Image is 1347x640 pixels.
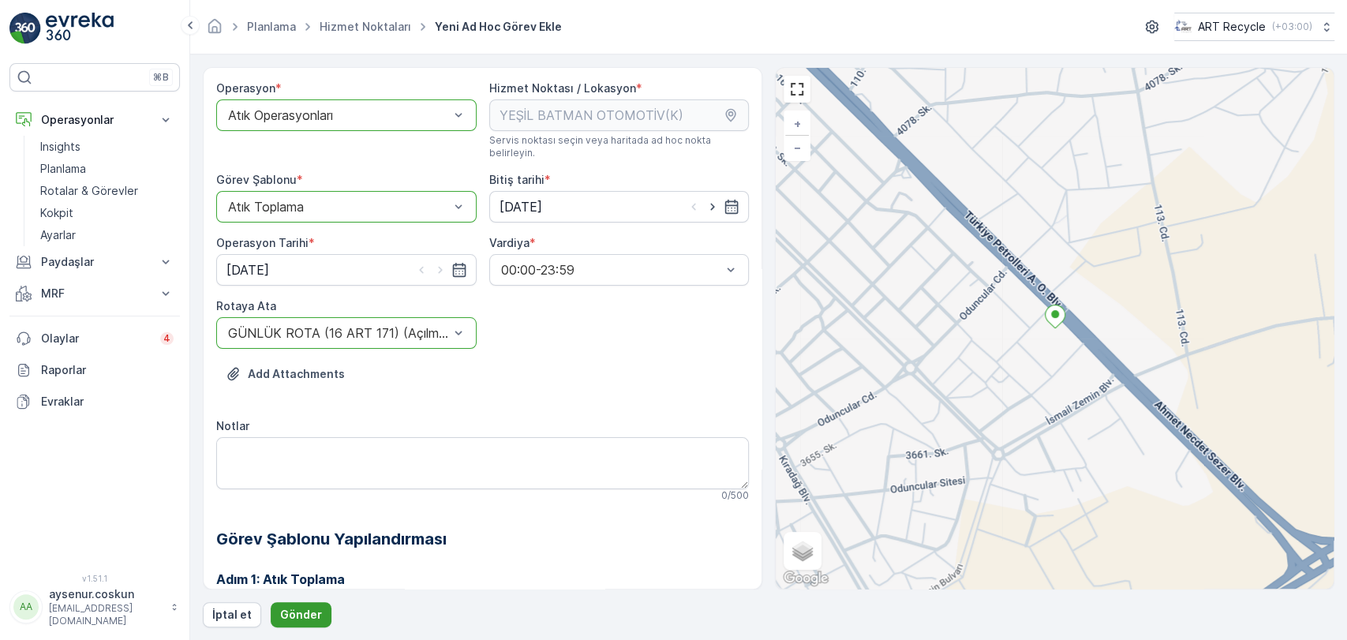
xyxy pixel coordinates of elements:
[1198,19,1266,35] p: ART Recycle
[34,180,180,202] a: Rotalar & Görevler
[34,202,180,224] a: Kokpit
[46,13,114,44] img: logo_light-DOdMpM7g.png
[49,602,163,627] p: [EMAIL_ADDRESS][DOMAIN_NAME]
[34,136,180,158] a: Insights
[9,354,180,386] a: Raporlar
[40,139,80,155] p: Insights
[489,81,636,95] label: Hizmet Noktası / Lokasyon
[785,136,809,159] a: Uzaklaştır
[780,568,832,589] img: Google
[9,386,180,417] a: Evraklar
[40,227,76,243] p: Ayarlar
[216,81,275,95] label: Operasyon
[785,77,809,101] a: View Fullscreen
[216,570,749,589] h3: Adım 1: Atık Toplama
[203,602,261,627] button: İptal et
[248,366,345,382] p: Add Attachments
[785,112,809,136] a: Yakınlaştır
[216,173,297,186] label: Görev Şablonu
[489,99,750,131] input: YEŞİL BATMAN OTOMOTİV(K)
[489,173,544,186] label: Bitiş tarihi
[216,254,477,286] input: dd/mm/yyyy
[247,20,296,33] a: Planlama
[9,586,180,627] button: AAaysenur.coskun[EMAIL_ADDRESS][DOMAIN_NAME]
[41,394,174,410] p: Evraklar
[41,362,174,378] p: Raporlar
[9,104,180,136] button: Operasyonlar
[721,489,749,502] p: 0 / 500
[40,161,86,177] p: Planlama
[163,332,170,345] p: 4
[320,20,411,33] a: Hizmet Noktaları
[794,140,802,154] span: −
[49,586,163,602] p: aysenur.coskun
[1272,21,1312,33] p: ( +03:00 )
[9,13,41,44] img: logo
[216,299,276,313] label: Rotaya Ata
[432,19,565,35] span: Yeni Ad Hoc Görev Ekle
[216,527,749,551] h2: Görev Şablonu Yapılandırması
[9,246,180,278] button: Paydaşlar
[489,236,529,249] label: Vardiya
[9,323,180,354] a: Olaylar4
[41,254,148,270] p: Paydaşlar
[216,419,249,432] label: Notlar
[9,278,180,309] button: MRF
[34,224,180,246] a: Ayarlar
[1174,18,1192,36] img: image_23.png
[489,134,750,159] span: Servis noktası seçin veya haritada ad hoc nokta belirleyin.
[271,602,331,627] button: Gönder
[794,117,801,130] span: +
[13,594,39,619] div: AA
[780,568,832,589] a: Bu bölgeyi Google Haritalar'da açın (yeni pencerede açılır)
[206,24,223,37] a: Ana Sayfa
[216,236,309,249] label: Operasyon Tarihi
[40,183,138,199] p: Rotalar & Görevler
[40,205,73,221] p: Kokpit
[489,191,750,223] input: dd/mm/yyyy
[41,286,148,301] p: MRF
[280,607,322,623] p: Gönder
[212,607,252,623] p: İptal et
[785,533,820,568] a: Layers
[153,71,169,84] p: ⌘B
[41,331,151,346] p: Olaylar
[41,112,148,128] p: Operasyonlar
[34,158,180,180] a: Planlama
[1174,13,1334,41] button: ART Recycle(+03:00)
[9,574,180,583] span: v 1.51.1
[216,361,354,387] button: Dosya Yükle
